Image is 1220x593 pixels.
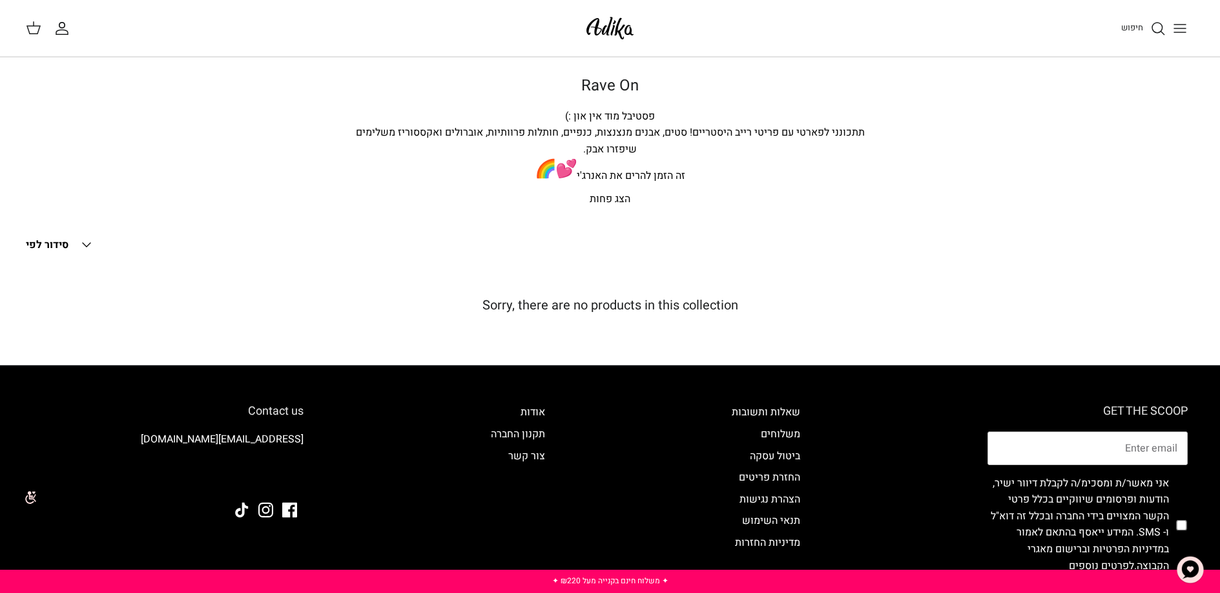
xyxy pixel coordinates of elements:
[282,503,297,517] a: Facebook
[508,448,545,464] a: צור קשר
[761,426,800,442] a: משלוחים
[26,237,68,253] span: סידור לפי
[739,492,800,507] a: הצהרת נגישות
[987,404,1188,419] h6: GET THE SCOOP
[1069,558,1134,574] a: לפרטים נוספים
[141,432,304,447] a: [EMAIL_ADDRESS][DOMAIN_NAME]
[739,470,800,485] a: החזרת פריטים
[158,77,1062,96] h1: Rave On
[352,109,869,125] div: פסטיבל מוד אין און :)
[158,191,1062,208] p: הצג פחות
[352,158,869,185] div: זה הזמן להרים את האנרג'י
[32,404,304,419] h6: Contact us
[552,575,668,587] a: ✦ משלוח חינם בקנייה מעל ₪220 ✦
[521,404,545,420] a: אודות
[987,432,1188,465] input: Email
[258,503,273,517] a: Instagram
[1166,14,1194,43] button: Toggle menu
[583,13,637,43] img: Adika IL
[735,535,800,550] a: מדיניות החזרות
[234,503,249,517] a: Tiktok
[987,475,1169,575] label: אני מאשר/ת ומסכימ/ה לקבלת דיוור ישיר, הודעות ופרסומים שיווקיים בכלל פרטי הקשר המצויים בידי החברה ...
[556,158,577,179] img: 💕
[54,21,75,36] a: החשבון שלי
[268,468,304,484] img: Adika IL
[750,448,800,464] a: ביטול עסקה
[1121,21,1166,36] a: חיפוש
[535,158,556,179] img: 🌈
[732,404,800,420] a: שאלות ותשובות
[1121,21,1143,34] span: חיפוש
[26,231,94,259] button: סידור לפי
[491,426,545,442] a: תקנון החברה
[26,298,1194,313] h5: Sorry, there are no products in this collection
[1171,550,1210,589] button: צ'אט
[10,480,45,515] img: accessibility_icon02.svg
[352,125,869,158] div: תתכונני לפארטי עם פריטי רייב היסטריים! סטים, אבנים מנצנצות, כנפיים, חותלות פרוותיות, אוברולים ואק...
[742,513,800,528] a: תנאי השימוש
